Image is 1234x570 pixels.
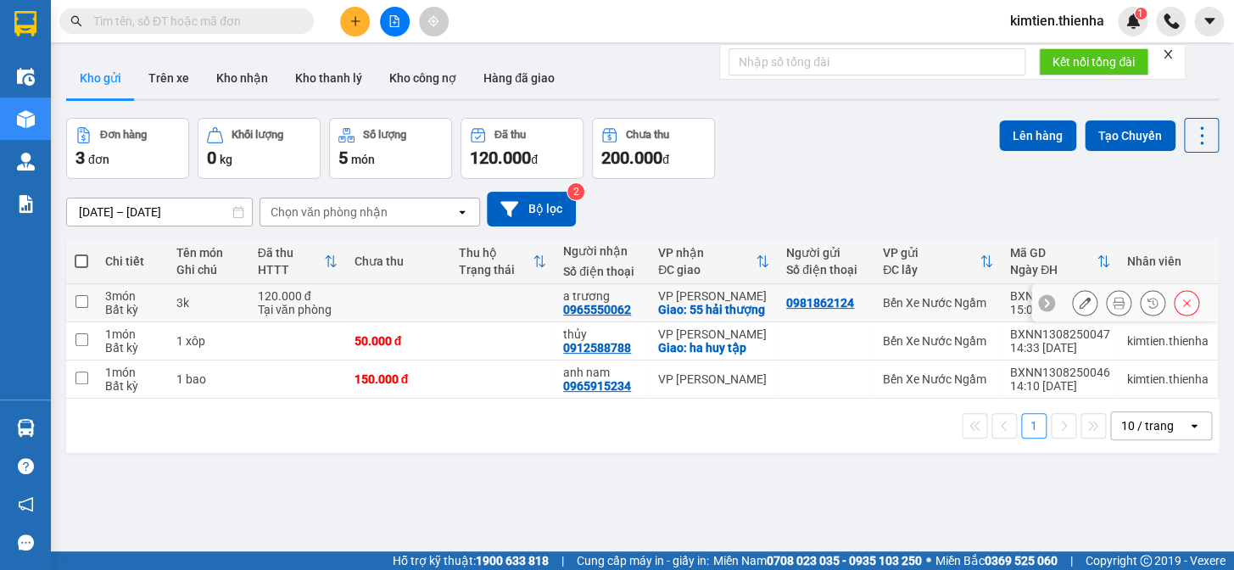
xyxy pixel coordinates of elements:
strong: 0708 023 035 - 0935 103 250 [767,554,922,567]
span: 5 [338,148,348,168]
svg: open [455,205,469,219]
div: Trạng thái [459,263,533,277]
img: warehouse-icon [17,419,35,437]
li: Hotline: 0981127575, 0981347575, 19009067 [159,63,709,84]
div: 0981862124 [786,296,854,310]
img: logo.jpg [21,21,106,106]
div: BXNN1308250047 [1010,327,1110,341]
button: aim [419,7,449,36]
div: Bất kỳ [105,341,159,355]
button: Đã thu120.000đ [461,118,583,179]
span: Kết nối tổng đài [1053,53,1135,71]
span: close [1162,48,1174,60]
div: 1 xôp [176,334,240,348]
span: caret-down [1202,14,1217,29]
span: 120.000 [470,148,531,168]
button: caret-down [1194,7,1224,36]
button: file-add [380,7,410,36]
div: 1 món [105,327,159,341]
span: | [1070,551,1073,570]
span: Cung cấp máy in - giấy in: [577,551,709,570]
img: warehouse-icon [17,110,35,128]
button: Số lượng5món [329,118,452,179]
div: 120.000 đ [258,289,338,303]
div: 1 món [105,366,159,379]
div: kimtien.thienha [1127,334,1209,348]
span: message [18,534,34,550]
div: Đơn hàng [100,129,147,141]
div: Tên món [176,246,240,260]
span: file-add [388,15,400,27]
div: VP gửi [883,246,980,260]
div: Đã thu [258,246,324,260]
button: Tạo Chuyến [1085,120,1175,151]
div: Chi tiết [105,254,159,268]
div: 0965550062 [563,303,631,316]
button: Bộ lọc [487,192,576,226]
div: Sửa đơn hàng [1072,290,1097,316]
div: Bất kỳ [105,303,159,316]
div: a trương [563,289,641,303]
div: VP [PERSON_NAME] [658,327,769,341]
span: đơn [88,153,109,166]
div: Đã thu [494,129,526,141]
button: plus [340,7,370,36]
img: icon-new-feature [1125,14,1141,29]
svg: open [1187,419,1201,433]
span: kimtien.thienha [997,10,1118,31]
div: VP nhận [658,246,756,260]
th: Toggle SortBy [874,239,1002,284]
input: Nhập số tổng đài [729,48,1025,75]
span: notification [18,496,34,512]
img: warehouse-icon [17,68,35,86]
div: Nhân viên [1127,254,1209,268]
button: Đơn hàng3đơn [66,118,189,179]
strong: 0369 525 060 [985,554,1058,567]
span: copyright [1140,555,1152,567]
div: Tại văn phòng [258,303,338,316]
div: Số lượng [363,129,406,141]
sup: 2 [567,183,584,200]
div: 14:10 [DATE] [1010,379,1110,393]
div: Chưa thu [355,254,442,268]
button: Chưa thu200.000đ [592,118,715,179]
div: Bến Xe Nước Ngầm [883,296,993,310]
span: ⚪️ [926,557,931,564]
button: Trên xe [135,58,203,98]
th: Toggle SortBy [249,239,346,284]
input: Select a date range. [67,198,252,226]
div: Người gửi [786,246,866,260]
button: Lên hàng [999,120,1076,151]
strong: 1900 633 818 [476,554,549,567]
span: 200.000 [601,148,662,168]
div: 1 bao [176,372,240,386]
div: 50.000 đ [355,334,442,348]
div: VP [PERSON_NAME] [658,372,769,386]
th: Toggle SortBy [450,239,555,284]
div: 10 / trang [1121,417,1174,434]
span: | [561,551,564,570]
div: Chưa thu [626,129,669,141]
button: Hàng đã giao [470,58,568,98]
div: BXNN1308250046 [1010,366,1110,379]
div: 0912588788 [563,341,631,355]
span: 0 [207,148,216,168]
span: kg [220,153,232,166]
div: 150.000 đ [355,372,442,386]
span: món [351,153,375,166]
span: question-circle [18,458,34,474]
div: Bến Xe Nước Ngầm [883,334,993,348]
th: Toggle SortBy [1002,239,1119,284]
div: HTTT [258,263,324,277]
span: 3 [75,148,85,168]
b: GỬI : Bến Xe Nước Ngầm [21,123,287,151]
div: ĐC giao [658,263,756,277]
span: plus [349,15,361,27]
img: phone-icon [1164,14,1179,29]
span: đ [531,153,538,166]
li: Số [GEOGRAPHIC_DATA][PERSON_NAME], P. [GEOGRAPHIC_DATA] [159,42,709,63]
div: Thu hộ [459,246,533,260]
span: Miền Bắc [935,551,1058,570]
button: Kết nối tổng đài [1039,48,1148,75]
div: thủy [563,327,641,341]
